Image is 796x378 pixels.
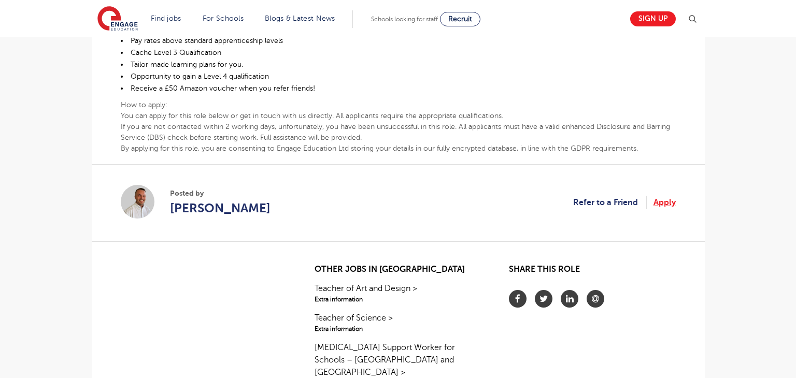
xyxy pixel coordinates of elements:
a: Teacher of Science >Extra information [315,312,481,333]
h2: Other jobs in [GEOGRAPHIC_DATA] [315,265,481,274]
span: Posted by [170,188,271,199]
a: Blogs & Latest News [265,14,335,22]
span: Recruit [448,15,472,23]
li: Pay rates above standard apprenticeship levels [121,35,676,47]
a: Apply [653,196,676,209]
a: Teacher of Art and Design >Extra information [315,282,481,304]
p: You can apply for this role below or get in touch with us directly. All applicants require the ap... [121,110,676,121]
a: For Schools [203,14,244,22]
b: How to apply: [121,101,167,109]
a: Find jobs [151,14,181,22]
a: Recruit [440,12,480,26]
a: [PERSON_NAME] [170,199,271,217]
span: Schools looking for staff [371,16,438,23]
span: Extra information [315,324,481,333]
li: Receive a £50 Amazon voucher when you refer friends! [121,82,676,94]
img: Engage Education [97,6,138,32]
a: Refer to a Friend [573,196,647,209]
h2: Share this role [509,265,675,280]
li: Opportunity to gain a Level 4 qualification [121,70,676,82]
p: If you are not contacted within 2 working days, unfortunately, you have been unsuccessful in this... [121,121,676,143]
span: Extra information [315,295,481,304]
li: Tailor made learning plans for you. [121,59,676,70]
a: Sign up [630,11,676,26]
p: By applying for this role, you are consenting to Engage Education Ltd storing your details in our... [121,143,676,154]
li: Cache Level 3 Qualification [121,47,676,59]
